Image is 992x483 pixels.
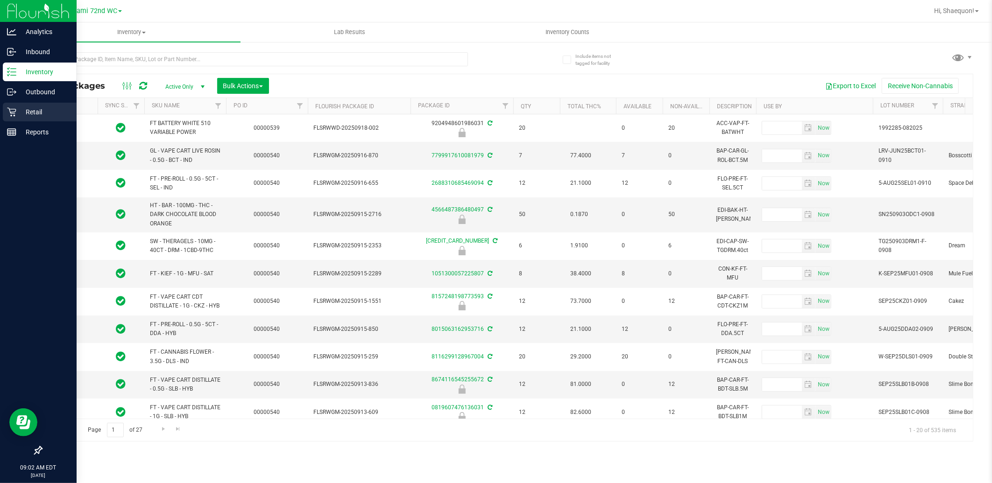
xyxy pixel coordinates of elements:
a: Inventory [22,22,241,42]
span: 8 [519,269,554,278]
button: Export to Excel [819,78,882,94]
span: GL - VAPE CART LIVE ROSIN - 0.5G - BCT - IND [150,147,220,164]
span: Set Current date [815,406,831,419]
inline-svg: Outbound [7,87,16,97]
span: 20 [668,124,704,133]
inline-svg: Analytics [7,27,16,36]
span: 20 [622,352,657,361]
div: EDI-BAK-HT-[PERSON_NAME] [715,205,751,224]
span: select [802,149,815,162]
span: HT - BAR - 100MG - THC - DARK CHOCOLATE BLOOD ORANGE [150,201,220,228]
span: Sync from Compliance System [486,206,492,213]
span: LRV-JUN25BCT01-0910 [879,147,937,164]
a: Lot Number [880,102,914,109]
span: 77.4000 [566,149,596,162]
div: Newly Received [409,301,515,310]
span: Sync from Compliance System [486,376,492,383]
span: W-SEP25DLS01-0909 [879,352,937,361]
a: Go to the next page [156,423,170,435]
span: Sync from Compliance System [486,120,492,126]
span: FT - VAPE CART DISTILLATE - 0.5G - SLB - HYB [150,376,220,393]
span: FLSRWWD-20250918-002 [313,124,405,133]
span: FLSRWGM-20250916-870 [313,151,405,160]
span: Include items not tagged for facility [575,53,622,67]
span: FT - PRE-ROLL - 0.5G - 5CT - DDA - HYB [150,320,220,338]
a: 4566487386480497 [432,206,484,213]
span: 0 [622,380,657,389]
div: FLO-PRE-FT-SEL.5CT [715,174,751,193]
span: Set Current date [815,149,831,162]
div: EDI-CAP-SW-TGDRM.40ct [715,236,751,256]
span: FT - VAPE CART CDT DISTILLATE - 1G - CKZ - HYB [150,293,220,310]
div: FLO-PRE-FT-DDA.5CT [715,319,751,339]
a: 00000540 [254,353,280,360]
span: Hi, Shaequon! [934,7,974,14]
span: select [815,295,831,308]
span: FLSRWGM-20250915-2716 [313,210,405,219]
a: 8015063162953716 [432,326,484,332]
span: FLSRWGM-20250913-609 [313,408,405,417]
a: Filter [498,98,513,114]
div: BAP-CAR-FT-BDT-SLB.5M [715,375,751,394]
span: 0 [668,352,704,361]
a: Package ID [418,102,450,109]
span: select [802,406,815,419]
a: 00000540 [254,211,280,217]
span: FT BATTERY WHITE 510 VARIABLE POWER [150,119,220,137]
span: In Sync [116,350,126,363]
span: 7 [519,151,554,160]
span: 12 [519,179,554,188]
span: 1992285-082025 [879,124,937,133]
span: 1.9100 [566,239,593,252]
span: FT - PRE-ROLL - 0.5G - 5CT - SEL - IND [150,175,220,192]
span: select [802,177,815,190]
span: Sync from Compliance System [486,353,492,360]
p: Analytics [16,26,72,37]
div: CON-KF-FT-MFU [715,264,751,283]
span: Set Current date [815,322,831,336]
span: 8 [622,269,657,278]
a: Strain [950,102,970,109]
div: BAP-CAR-FT-BDT-SLB1M [715,402,751,422]
span: select [815,378,831,391]
a: 00000539 [254,125,280,131]
span: select [815,177,831,190]
a: 7799917610081979 [432,152,484,159]
span: select [802,350,815,364]
span: 38.4000 [566,267,596,280]
span: select [802,378,815,391]
span: 21.1000 [566,322,596,336]
span: Lab Results [321,28,378,36]
inline-svg: Inbound [7,47,16,56]
span: Set Current date [815,121,831,135]
span: select [802,322,815,336]
span: 81.0000 [566,378,596,391]
span: Sync from Compliance System [492,238,498,244]
span: FT - VAPE CART DISTILLATE - 1G - SLB - HYB [150,403,220,421]
span: select [815,121,831,134]
a: PO ID [234,102,248,109]
a: Qty [521,103,531,110]
span: FLSRWGM-20250915-1551 [313,297,405,306]
div: Launch Hold [409,215,515,224]
a: Go to the last page [171,423,185,435]
a: Inventory Counts [459,22,677,42]
span: 82.6000 [566,406,596,419]
span: select [802,267,815,280]
span: 12 [668,297,704,306]
span: FLSRWGM-20250915-2289 [313,269,405,278]
span: Set Current date [815,378,831,392]
p: Inventory [16,66,72,77]
span: 20 [519,124,554,133]
span: Sync from Compliance System [486,404,492,411]
span: Sync from Compliance System [486,270,492,277]
span: 12 [519,408,554,417]
a: 00000540 [254,381,280,387]
span: 7 [622,151,657,160]
a: Sync Status [105,102,141,109]
inline-svg: Inventory [7,67,16,77]
a: 00000540 [254,270,280,277]
span: 5-AUG25SEL01-0910 [879,179,937,188]
span: SW - THERAGELS - 10MG - 40CT - DRM - 1CBD-9THC [150,237,220,255]
a: 00000540 [254,409,280,415]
